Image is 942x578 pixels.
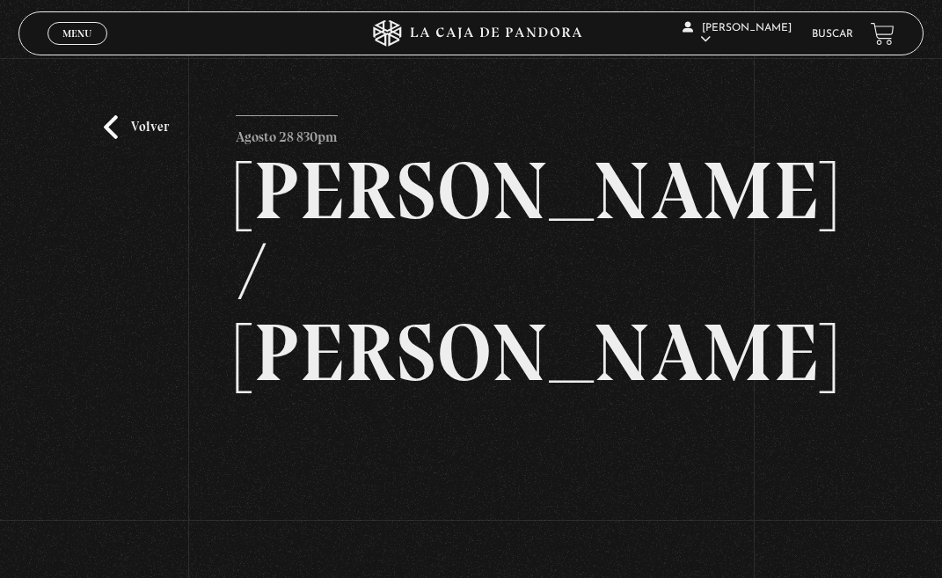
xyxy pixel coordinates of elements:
span: [PERSON_NAME] [683,23,792,45]
span: Menu [62,28,91,39]
a: View your shopping cart [871,22,895,46]
a: Buscar [812,29,853,40]
h2: [PERSON_NAME] / [PERSON_NAME] [236,150,706,393]
a: Volver [104,115,169,139]
p: Agosto 28 830pm [236,115,338,150]
span: Cerrar [56,43,98,55]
